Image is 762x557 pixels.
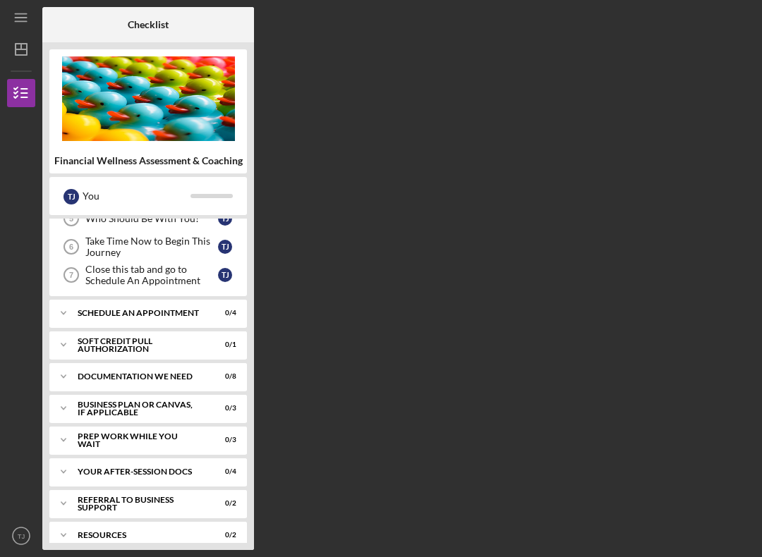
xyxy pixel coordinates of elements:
div: You [83,184,190,208]
b: Financial Wellness Assessment & Coaching [54,155,243,166]
div: Your After-Session Docs [78,467,201,476]
a: 7Close this tab and go to Schedule An AppointmentTJ [56,261,240,289]
div: 0 / 2 [211,499,236,508]
div: 0 / 1 [211,341,236,349]
div: 0 / 3 [211,436,236,444]
div: Take Time Now to Begin This Journey [85,235,218,258]
text: TJ [18,532,25,540]
div: T J [218,240,232,254]
div: 0 / 2 [211,531,236,539]
div: 0 / 4 [211,467,236,476]
tspan: 5 [69,214,73,223]
button: TJ [7,522,35,550]
div: Soft Credit Pull Authorization [78,337,201,353]
div: 0 / 8 [211,372,236,381]
tspan: 6 [69,243,73,251]
div: Who Should Be With You? [85,213,218,224]
div: Referral to Business Support [78,496,201,512]
b: Checklist [128,19,169,30]
div: T J [218,268,232,282]
div: 0 / 3 [211,404,236,412]
div: Close this tab and go to Schedule An Appointment [85,264,218,286]
div: 0 / 4 [211,309,236,317]
div: T J [218,212,232,226]
div: T J [64,189,79,204]
a: 5Who Should Be With You?TJ [56,204,240,233]
div: Schedule An Appointment [78,309,201,317]
img: Product logo [49,56,247,141]
div: Documentation We Need [78,372,201,381]
a: 6Take Time Now to Begin This JourneyTJ [56,233,240,261]
div: Resources [78,531,201,539]
div: Business Plan or Canvas, if applicable [78,400,201,417]
tspan: 7 [69,271,73,279]
div: Prep Work While You Wait [78,432,201,448]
